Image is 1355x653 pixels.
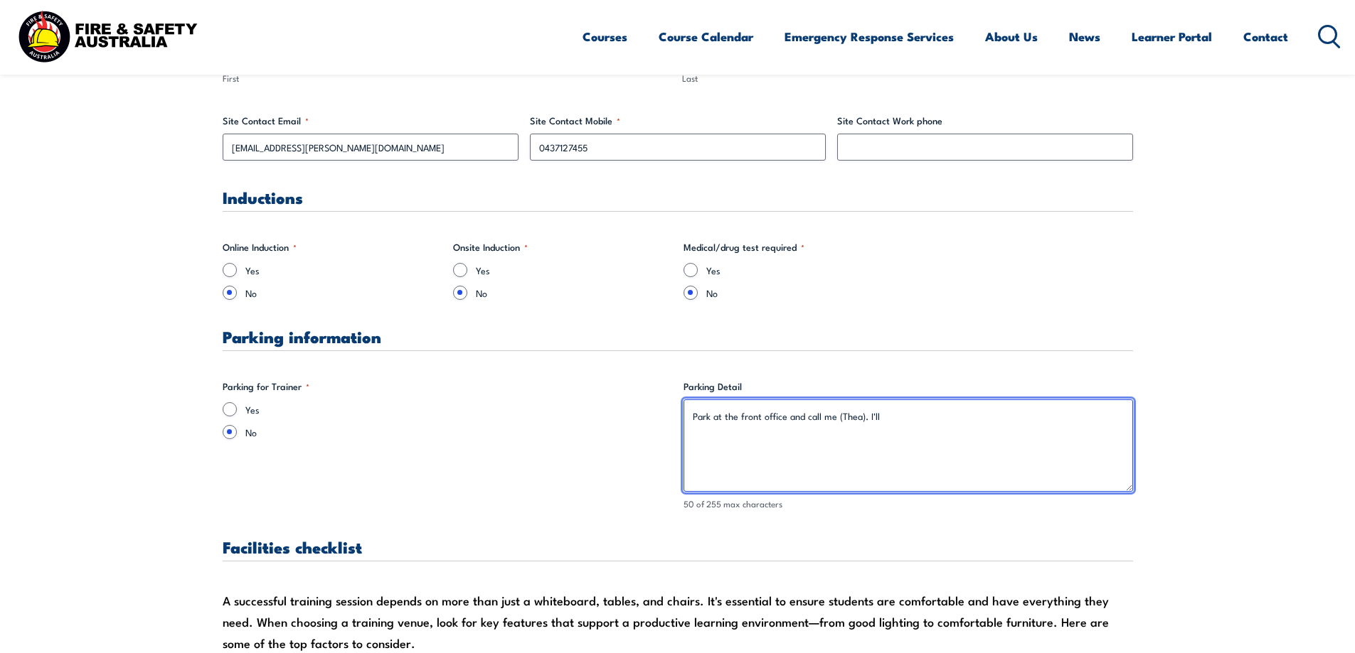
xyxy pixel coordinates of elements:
label: Yes [245,263,442,277]
label: Yes [245,402,672,416]
div: 50 of 255 max characters [684,497,1133,511]
a: Learner Portal [1132,18,1212,55]
h3: Facilities checklist [223,539,1133,555]
label: No [245,286,442,300]
legend: Medical/drug test required [684,240,804,254]
h3: Parking information [223,328,1133,345]
a: Emergency Response Services [785,18,954,55]
legend: Online Induction [223,240,297,254]
label: Last [682,72,1133,85]
label: Site Contact Work phone [837,114,1133,128]
label: No [245,425,672,439]
label: No [706,286,903,300]
a: Contact [1243,18,1288,55]
label: No [476,286,672,300]
label: First [223,72,674,85]
a: Course Calendar [659,18,753,55]
h3: Inductions [223,189,1133,205]
legend: Parking for Trainer [223,379,309,394]
label: Yes [476,263,672,277]
a: News [1069,18,1100,55]
label: Site Contact Email [223,114,519,128]
label: Parking Detail [684,379,1133,394]
legend: Onsite Induction [453,240,528,254]
a: Courses [583,18,627,55]
label: Yes [706,263,903,277]
label: Site Contact Mobile [530,114,826,128]
a: About Us [985,18,1038,55]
